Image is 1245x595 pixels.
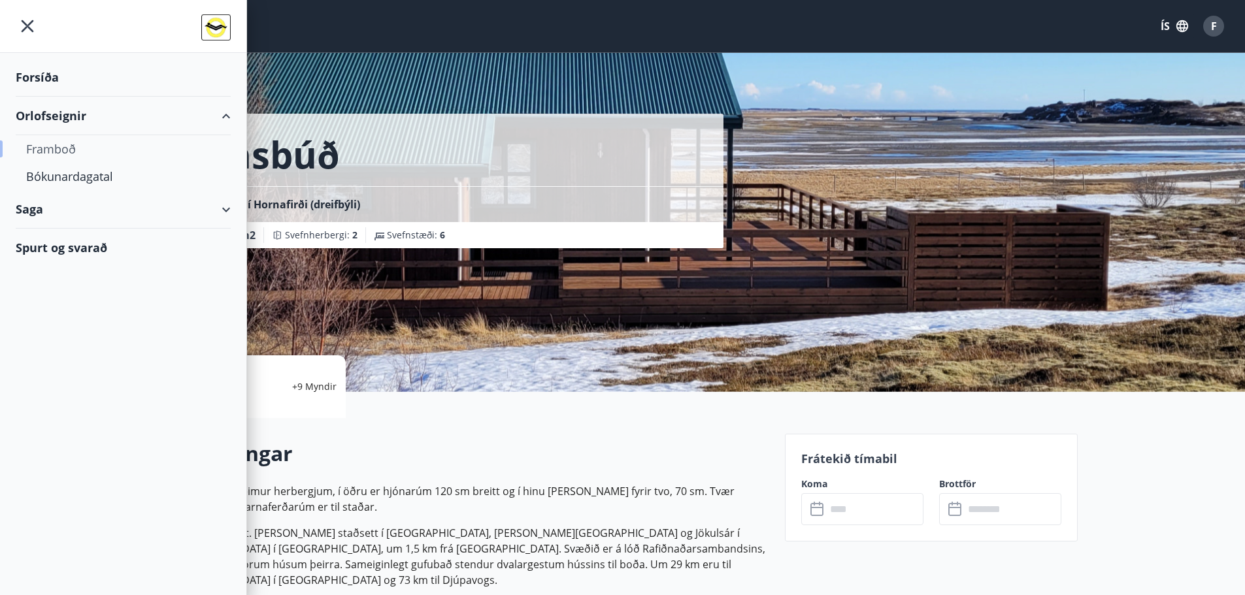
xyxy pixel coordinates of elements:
button: menu [16,14,39,38]
div: Saga [16,190,231,229]
span: 2 [352,229,357,241]
div: Framboð [26,135,220,163]
span: Svefnherbergi : [285,229,357,242]
div: Bókunardagatal [26,163,220,190]
div: Orlofseignir [16,97,231,135]
span: 781 Höfn í Hornafirði (dreifbýli) [199,197,360,212]
h1: Lónsbúð [184,129,340,179]
label: Koma [801,477,923,490]
h2: Upplýsingar [168,439,769,468]
p: Eitt hús með tveimur herbergjum, í öðru er hjónarúm 120 sm breitt og í hinu [PERSON_NAME] fyrir t... [168,483,769,515]
span: Svefnstæði : [387,229,445,242]
p: +9 Myndir [292,380,337,393]
button: F [1198,10,1229,42]
div: Forsíða [16,58,231,97]
button: ÍS [1154,14,1195,38]
label: Brottför [939,477,1061,490]
span: 6 [440,229,445,241]
p: Frátekið tímabil [801,450,1061,467]
span: F [1211,19,1217,33]
div: Spurt og svarað [16,229,231,266]
img: union_logo [201,14,231,40]
p: Lítið geymsluloft. [PERSON_NAME] staðsett í [GEOGRAPHIC_DATA], [PERSON_NAME][GEOGRAPHIC_DATA] og ... [168,525,769,588]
